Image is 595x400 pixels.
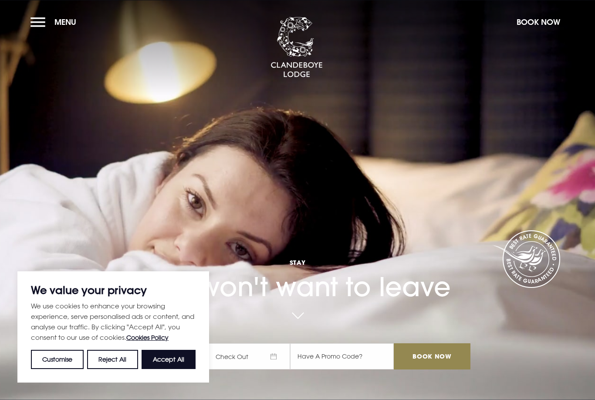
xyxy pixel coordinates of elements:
p: We value your privacy [31,285,196,295]
a: Cookies Policy [126,334,169,341]
h1: You won't want to leave [125,233,470,302]
span: Menu [54,17,76,27]
div: We value your privacy [17,271,209,383]
span: Stay [125,258,470,267]
button: Customise [31,350,84,369]
button: Menu [30,13,81,31]
button: Reject All [87,350,138,369]
button: Book Now [512,13,565,31]
input: Have A Promo Code? [290,343,394,369]
p: We use cookies to enhance your browsing experience, serve personalised ads or content, and analys... [31,301,196,343]
img: Clandeboye Lodge [270,17,323,78]
input: Book Now [394,343,470,369]
span: Check Out [207,343,290,369]
button: Accept All [142,350,196,369]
